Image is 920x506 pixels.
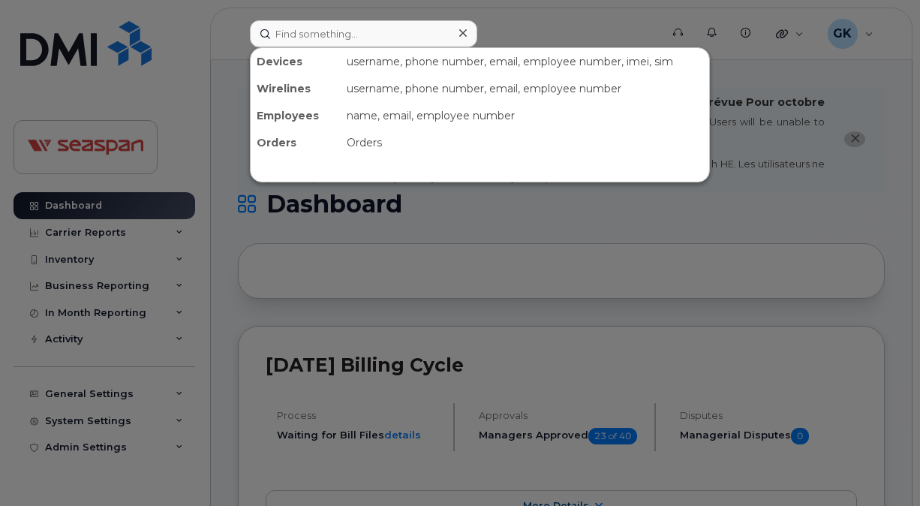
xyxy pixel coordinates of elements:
[251,48,341,75] div: Devices
[341,75,709,102] div: username, phone number, email, employee number
[341,102,709,129] div: name, email, employee number
[341,48,709,75] div: username, phone number, email, employee number, imei, sim
[341,129,709,156] div: Orders
[251,102,341,129] div: Employees
[251,129,341,156] div: Orders
[251,75,341,102] div: Wirelines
